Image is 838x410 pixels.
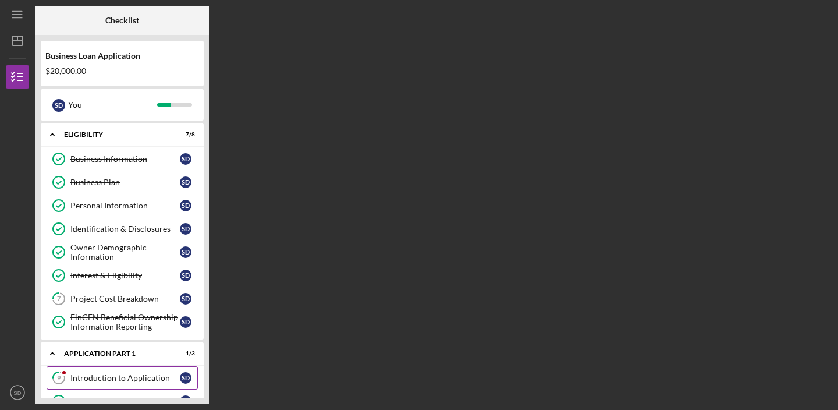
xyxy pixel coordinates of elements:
[64,131,166,138] div: Eligibility
[47,217,198,241] a: Identification & DisclosuresSD
[70,178,180,187] div: Business Plan
[174,350,195,357] div: 1 / 3
[180,246,191,258] div: S D
[47,264,198,287] a: Interest & EligibilitySD
[70,243,180,261] div: Owner Demographic Information
[45,66,199,76] div: $20,000.00
[57,374,61,382] tspan: 9
[70,397,180,406] div: Personal Tax Returns
[47,147,198,171] a: Business InformationSD
[47,310,198,334] a: FinCEN Beneficial Ownership Information ReportingSD
[180,372,191,384] div: S D
[70,224,180,234] div: Identification & Disclosures
[47,366,198,390] a: 9Introduction to ApplicationSD
[180,223,191,235] div: S D
[180,176,191,188] div: S D
[105,16,139,25] b: Checklist
[70,373,180,383] div: Introduction to Application
[47,194,198,217] a: Personal InformationSD
[70,313,180,331] div: FinCEN Beneficial Ownership Information Reporting
[70,154,180,164] div: Business Information
[45,51,199,61] div: Business Loan Application
[68,95,157,115] div: You
[47,287,198,310] a: 7Project Cost BreakdownSD
[52,99,65,112] div: S D
[47,241,198,264] a: Owner Demographic InformationSD
[180,316,191,328] div: S D
[180,395,191,407] div: S D
[180,270,191,281] div: S D
[57,295,61,303] tspan: 7
[180,293,191,305] div: S D
[13,390,21,396] text: SD
[6,381,29,404] button: SD
[180,200,191,211] div: S D
[70,271,180,280] div: Interest & Eligibility
[64,350,166,357] div: Application Part 1
[174,131,195,138] div: 7 / 8
[47,171,198,194] a: Business PlanSD
[70,201,180,210] div: Personal Information
[180,153,191,165] div: S D
[70,294,180,303] div: Project Cost Breakdown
